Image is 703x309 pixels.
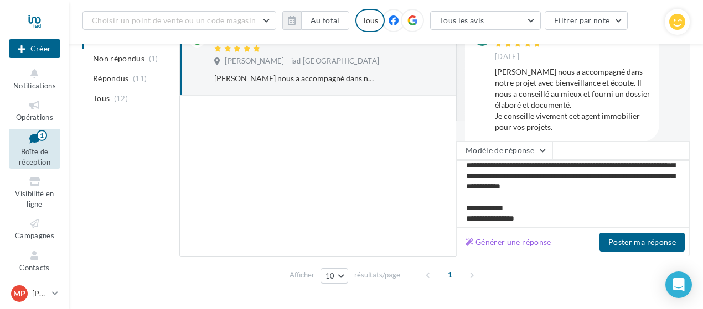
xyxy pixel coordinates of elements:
[325,271,335,280] span: 10
[15,189,54,208] span: Visibilité en ligne
[82,11,276,30] button: Choisir un point de vente ou un code magasin
[93,73,129,84] span: Répondus
[9,39,60,58] div: Nouvelle campagne
[225,56,379,66] span: [PERSON_NAME] - iad [GEOGRAPHIC_DATA]
[599,233,685,252] button: Poster ma réponse
[13,288,25,299] span: MP
[92,15,256,25] span: Choisir un point de vente ou un code magasin
[290,270,314,280] span: Afficher
[495,52,519,62] span: [DATE]
[9,247,60,274] a: Contacts
[441,266,459,284] span: 1
[545,11,628,30] button: Filtrer par note
[9,129,60,169] a: Boîte de réception1
[32,288,48,299] p: [PERSON_NAME]
[440,15,484,25] span: Tous les avis
[9,283,60,304] a: MP [PERSON_NAME]
[430,11,541,30] button: Tous les avis
[9,65,60,92] button: Notifications
[495,66,650,133] div: [PERSON_NAME] nous a accompagné dans notre projet avec bienveillance et écoute. Il nous a conseil...
[19,263,50,272] span: Contacts
[665,271,692,298] div: Open Intercom Messenger
[461,235,556,249] button: Générer une réponse
[114,94,128,103] span: (12)
[9,39,60,58] button: Créer
[93,53,144,64] span: Non répondus
[354,270,400,280] span: résultats/page
[282,11,349,30] button: Au total
[13,81,56,90] span: Notifications
[214,73,374,84] div: [PERSON_NAME] nous a accompagné dans notre projet avec bienveillance et écoute. Il nous a conseil...
[9,215,60,242] a: Campagnes
[9,97,60,124] a: Opérations
[149,54,158,63] span: (1)
[93,93,110,104] span: Tous
[456,141,552,160] button: Modèle de réponse
[355,9,385,32] div: Tous
[9,173,60,211] a: Visibilité en ligne
[16,113,53,122] span: Opérations
[19,147,50,166] span: Boîte de réception
[37,130,47,141] div: 1
[133,74,147,83] span: (11)
[301,11,349,30] button: Au total
[321,268,349,284] button: 10
[15,231,54,240] span: Campagnes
